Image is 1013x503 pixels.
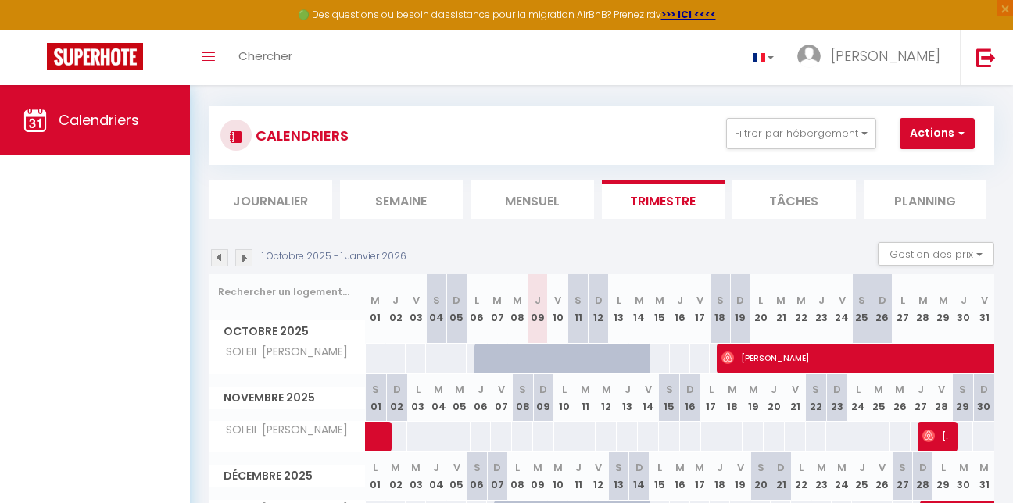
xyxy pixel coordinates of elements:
[449,374,471,422] th: 05
[487,452,507,500] th: 07
[811,452,832,500] th: 23
[426,274,446,344] th: 04
[868,374,890,422] th: 25
[209,320,365,343] span: Octobre 2025
[976,48,996,67] img: logout
[252,118,349,153] h3: CALENDRIERS
[393,382,401,397] abbr: D
[913,274,933,344] th: 28
[771,274,791,344] th: 21
[433,293,440,308] abbr: S
[493,460,501,475] abbr: D
[954,274,974,344] th: 30
[645,382,652,397] abbr: V
[900,293,905,308] abbr: L
[979,460,989,475] abbr: M
[726,118,876,149] button: Filtrer par hébergement
[406,452,426,500] th: 03
[474,460,481,475] abbr: S
[513,293,522,308] abbr: M
[721,374,743,422] th: 18
[839,293,846,308] abbr: V
[785,374,806,422] th: 21
[406,274,426,344] th: 03
[455,382,464,397] abbr: M
[209,387,365,409] span: Novembre 2025
[973,374,994,422] th: 30
[629,452,650,500] th: 14
[670,452,690,500] th: 16
[900,118,975,149] button: Actions
[512,374,533,422] th: 08
[690,274,711,344] th: 17
[515,460,520,475] abbr: L
[939,293,948,308] abbr: M
[548,274,568,344] th: 10
[666,382,673,397] abbr: S
[893,274,913,344] th: 27
[638,374,659,422] th: 14
[372,382,379,397] abbr: S
[528,274,548,344] th: 09
[750,274,771,344] th: 20
[980,382,988,397] abbr: D
[686,382,694,397] abbr: D
[602,180,725,219] li: Trimestre
[434,382,443,397] abbr: M
[609,274,629,344] th: 13
[806,374,827,422] th: 22
[952,374,973,422] th: 29
[491,374,512,422] th: 07
[366,274,386,344] th: 01
[366,374,387,422] th: 01
[373,460,378,475] abbr: L
[629,274,650,344] th: 14
[791,452,811,500] th: 22
[635,293,644,308] abbr: M
[595,293,603,308] abbr: D
[728,382,737,397] abbr: M
[677,293,683,308] abbr: J
[411,460,421,475] abbr: M
[218,278,356,306] input: Rechercher un logement...
[730,274,750,344] th: 19
[650,274,670,344] th: 15
[554,293,561,308] abbr: V
[554,374,575,422] th: 10
[938,382,945,397] abbr: V
[837,460,847,475] abbr: M
[446,452,467,500] th: 05
[659,374,680,422] th: 15
[391,460,400,475] abbr: M
[791,274,811,344] th: 22
[433,460,439,475] abbr: J
[771,452,791,500] th: 21
[736,293,744,308] abbr: D
[467,274,487,344] th: 06
[392,293,399,308] abbr: J
[609,452,629,500] th: 13
[471,180,594,219] li: Mensuel
[792,382,799,397] abbr: V
[453,293,460,308] abbr: D
[238,48,292,64] span: Chercher
[575,293,582,308] abbr: S
[413,293,420,308] abbr: V
[879,293,886,308] abbr: D
[757,460,764,475] abbr: S
[961,293,967,308] abbr: J
[548,452,568,500] th: 10
[812,382,819,397] abbr: S
[661,8,716,21] strong: >>> ICI <<<<
[602,382,611,397] abbr: M
[492,293,502,308] abbr: M
[832,452,852,500] th: 24
[879,460,886,475] abbr: V
[710,452,730,500] th: 18
[562,382,567,397] abbr: L
[446,274,467,344] th: 05
[625,382,631,397] abbr: J
[568,274,589,344] th: 11
[954,452,974,500] th: 30
[786,30,960,85] a: ... [PERSON_NAME]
